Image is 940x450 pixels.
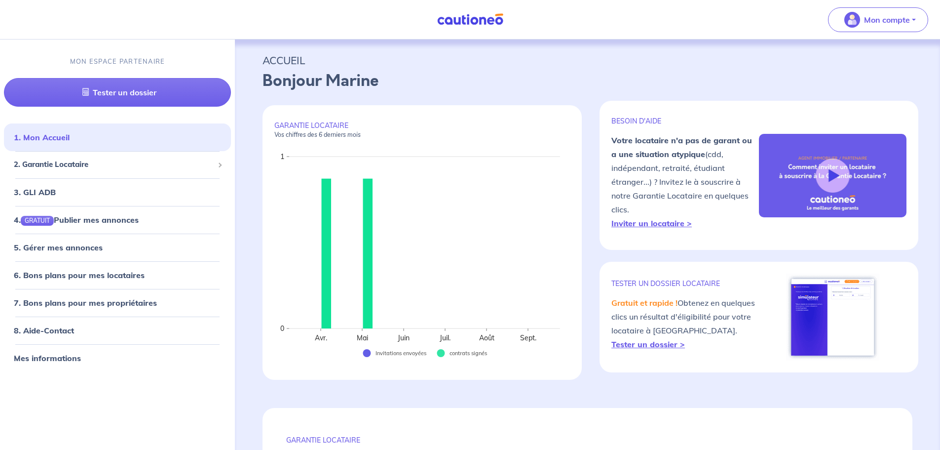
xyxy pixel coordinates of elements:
[4,265,231,285] div: 6. Bons plans pour mes locataires
[828,7,928,32] button: illu_account_valid_menu.svgMon compte
[274,131,361,138] em: Vos chiffres des 6 derniers mois
[439,333,451,342] text: Juil.
[280,152,284,161] text: 1
[611,218,692,228] a: Inviter un locataire >
[70,57,165,66] p: MON ESPACE PARTENAIRE
[357,333,368,342] text: Mai
[14,215,139,225] a: 4.GRATUITPublier mes annonces
[4,78,231,107] a: Tester un dossier
[4,238,231,257] div: 5. Gérer mes annonces
[611,296,759,351] p: Obtenez en quelques clics un résultat d'éligibilité pour votre locataire à [GEOGRAPHIC_DATA].
[4,182,231,202] div: 3. GLI ADB
[14,326,74,335] a: 8. Aide-Contact
[864,14,910,26] p: Mon compte
[4,155,231,174] div: 2. Garantie Locataire
[280,324,284,333] text: 0
[4,293,231,313] div: 7. Bons plans pour mes propriétaires
[286,436,889,445] p: GARANTIE LOCATAIRE
[263,69,912,93] p: Bonjour Marine
[4,321,231,340] div: 8. Aide-Contact
[433,13,507,26] img: Cautioneo
[844,12,860,28] img: illu_account_valid_menu.svg
[759,134,906,217] img: video-gli-new-none.jpg
[14,159,214,170] span: 2. Garantie Locataire
[14,132,70,142] a: 1. Mon Accueil
[14,187,56,197] a: 3. GLI ADB
[274,121,570,139] p: GARANTIE LOCATAIRE
[14,298,157,308] a: 7. Bons plans pour mes propriétaires
[14,270,145,280] a: 6. Bons plans pour mes locataires
[611,298,677,308] em: Gratuit et rapide !
[4,127,231,147] div: 1. Mon Accueil
[263,51,912,69] p: ACCUEIL
[611,135,752,159] strong: Votre locataire n'a pas de garant ou a une situation atypique
[397,333,410,342] text: Juin
[4,348,231,368] div: Mes informations
[520,333,536,342] text: Sept.
[14,353,81,363] a: Mes informations
[611,279,759,288] p: TESTER un dossier locataire
[479,333,494,342] text: Août
[611,117,759,125] p: BESOIN D'AIDE
[786,274,879,361] img: simulateur.png
[315,333,327,342] text: Avr.
[4,210,231,230] div: 4.GRATUITPublier mes annonces
[611,133,759,230] p: (cdd, indépendant, retraité, étudiant étranger...) ? Invitez le à souscrire à notre Garantie Loca...
[611,339,685,349] a: Tester un dossier >
[14,243,103,252] a: 5. Gérer mes annonces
